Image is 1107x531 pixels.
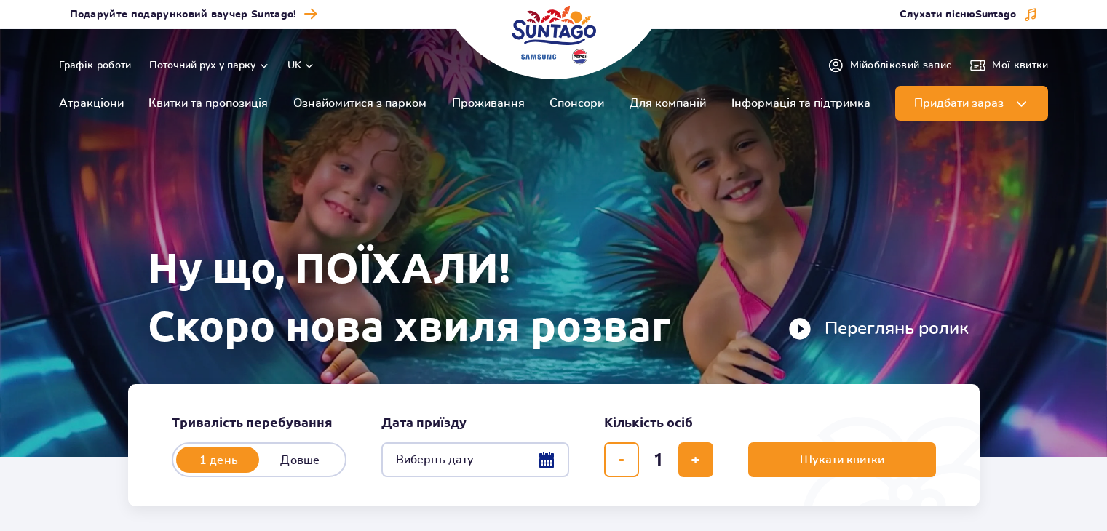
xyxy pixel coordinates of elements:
[900,7,1038,22] button: Слухати піснюSuntago
[70,4,317,24] a: Подаруйте подарунковий ваучер Suntago!
[604,442,639,477] button: видалити квиток
[59,58,132,73] a: Графік роботи
[148,239,969,355] h1: Ну що, ПОЇХАЛИ! Скоро нова хвиля розваг
[748,442,936,477] button: Шукати квитки
[731,86,870,121] a: Інформація та підтримка
[70,7,297,22] span: Подаруйте подарунковий ваучер Suntago!
[293,86,426,121] a: Ознайомитися з парком
[381,442,569,477] button: Виберіть дату
[630,86,706,121] a: Для компаній
[800,453,884,466] span: Шукати квитки
[287,58,315,73] button: uk
[259,444,342,475] label: Довше
[128,384,980,506] form: Планування вашого візиту до Park of Poland
[827,57,952,74] a: Мійобліковий запис
[969,57,1048,74] a: Мої квитки
[788,317,969,340] button: Переглянь ролик
[895,86,1048,121] button: Придбати зараз
[992,58,1048,73] span: Мої квитки
[604,413,693,431] span: Кількість осіб
[148,86,268,121] a: Квитки та пропозиція
[178,444,261,475] label: 1 день
[381,413,467,431] span: Дата приїзду
[641,442,676,477] input: кількість квитків
[149,60,270,71] button: Поточний рух у парку
[452,86,525,121] a: Проживання
[900,7,1016,22] span: Слухати пісню
[678,442,713,477] button: додати квиток
[850,58,952,73] span: Мій обліковий запис
[59,86,124,121] a: Атракціони
[172,413,333,431] span: Тривалість перебування
[914,97,1004,110] span: Придбати зараз
[549,86,604,121] a: Спонсори
[975,9,1016,20] span: Suntago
